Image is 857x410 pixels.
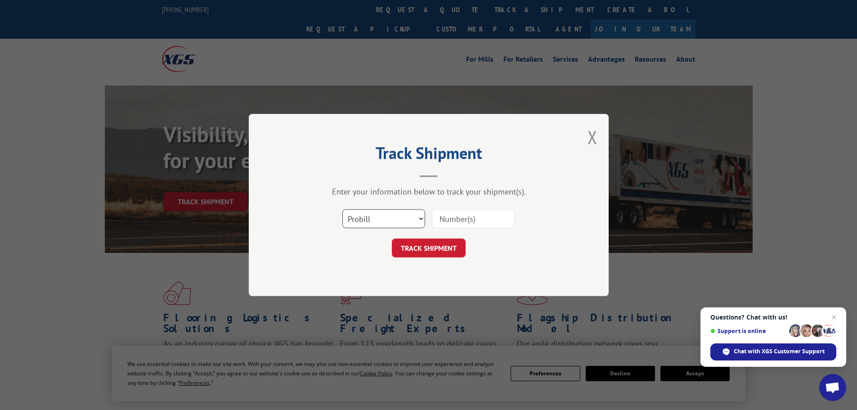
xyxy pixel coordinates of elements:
[392,239,466,257] button: TRACK SHIPMENT
[710,314,836,321] span: Questions? Chat with us!
[294,186,564,197] div: Enter your information below to track your shipment(s).
[710,343,836,360] span: Chat with XGS Customer Support
[432,209,515,228] input: Number(s)
[588,125,597,149] button: Close modal
[294,147,564,164] h2: Track Shipment
[819,374,846,401] a: Open chat
[734,347,825,356] span: Chat with XGS Customer Support
[710,328,786,334] span: Support is online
